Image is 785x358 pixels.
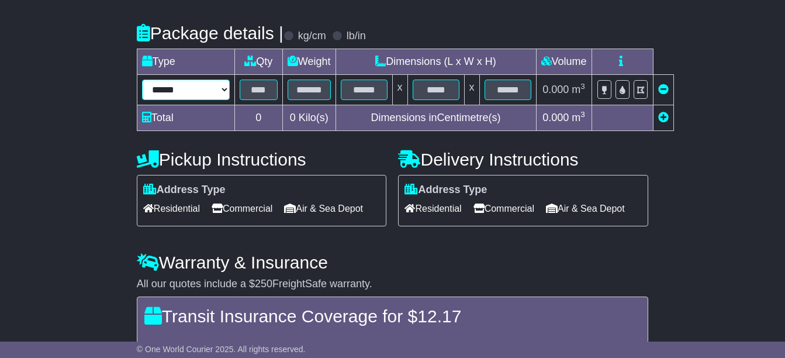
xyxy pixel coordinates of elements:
[464,75,479,105] td: x
[404,184,487,197] label: Address Type
[143,199,200,218] span: Residential
[234,105,282,131] td: 0
[137,278,648,291] div: All our quotes include a $ FreightSafe warranty.
[658,84,669,95] a: Remove this item
[298,30,326,43] label: kg/cm
[137,23,283,43] h4: Package details |
[473,199,534,218] span: Commercial
[398,150,648,169] h4: Delivery Instructions
[255,278,272,290] span: 250
[143,184,226,197] label: Address Type
[392,75,407,105] td: x
[580,110,585,119] sup: 3
[137,345,306,354] span: © One World Courier 2025. All rights reserved.
[137,49,234,75] td: Type
[234,49,282,75] td: Qty
[282,105,336,131] td: Kilo(s)
[572,84,585,95] span: m
[347,30,366,43] label: lb/in
[144,307,641,326] h4: Transit Insurance Coverage for $
[137,150,387,169] h4: Pickup Instructions
[137,105,234,131] td: Total
[542,112,569,123] span: 0.000
[336,105,536,131] td: Dimensions in Centimetre(s)
[282,49,336,75] td: Weight
[546,199,625,218] span: Air & Sea Depot
[336,49,536,75] td: Dimensions (L x W x H)
[284,199,363,218] span: Air & Sea Depot
[658,112,669,123] a: Add new item
[572,112,585,123] span: m
[404,199,461,218] span: Residential
[536,49,592,75] td: Volume
[417,307,461,326] span: 12.17
[290,112,296,123] span: 0
[580,82,585,91] sup: 3
[212,199,272,218] span: Commercial
[542,84,569,95] span: 0.000
[137,253,648,272] h4: Warranty & Insurance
